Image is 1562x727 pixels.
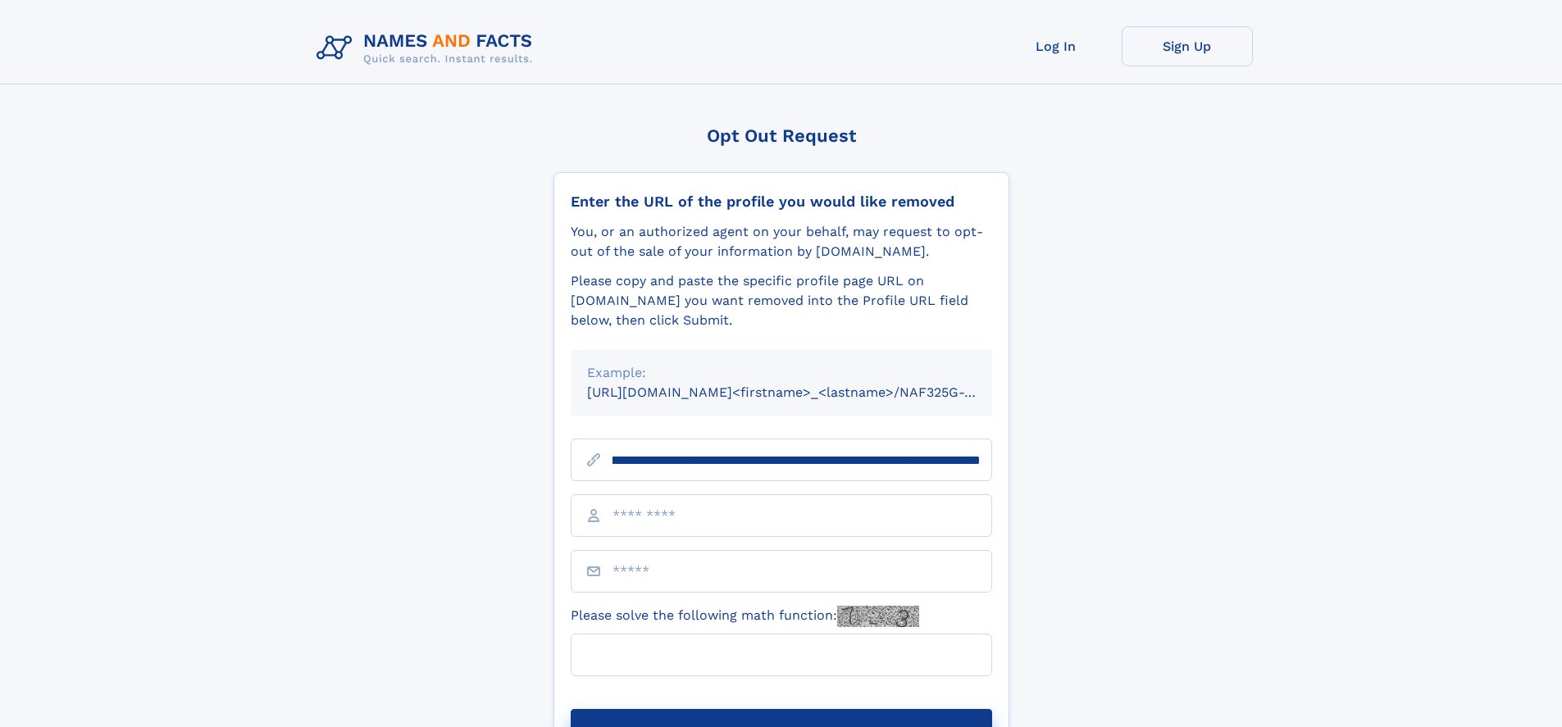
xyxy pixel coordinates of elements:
[587,363,976,383] div: Example:
[571,193,992,211] div: Enter the URL of the profile you would like removed
[571,222,992,261] div: You, or an authorized agent on your behalf, may request to opt-out of the sale of your informatio...
[571,606,919,627] label: Please solve the following math function:
[310,26,546,70] img: Logo Names and Facts
[553,125,1009,146] div: Opt Out Request
[1122,26,1253,66] a: Sign Up
[587,384,1023,400] small: [URL][DOMAIN_NAME]<firstname>_<lastname>/NAF325G-xxxxxxxx
[571,271,992,330] div: Please copy and paste the specific profile page URL on [DOMAIN_NAME] you want removed into the Pr...
[990,26,1122,66] a: Log In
